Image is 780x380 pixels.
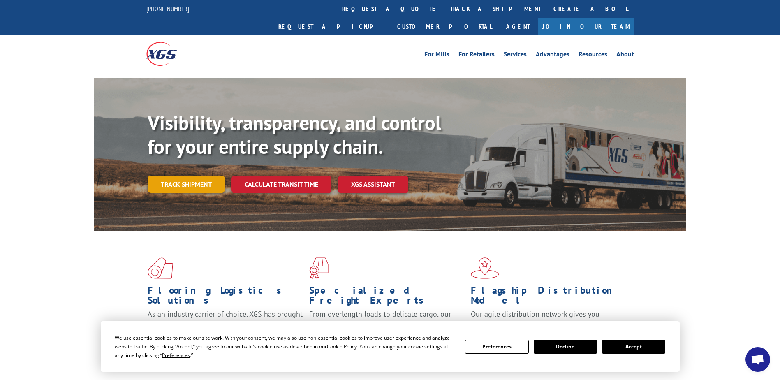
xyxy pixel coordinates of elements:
a: Agent [498,18,538,35]
a: Customer Portal [391,18,498,35]
img: xgs-icon-total-supply-chain-intelligence-red [148,257,173,279]
a: For Retailers [458,51,495,60]
a: For Mills [424,51,449,60]
div: Open chat [745,347,770,372]
b: Visibility, transparency, and control for your entire supply chain. [148,110,441,159]
a: XGS ASSISTANT [338,176,408,193]
a: Calculate transit time [231,176,331,193]
h1: Specialized Freight Experts [309,285,465,309]
img: xgs-icon-flagship-distribution-model-red [471,257,499,279]
button: Decline [534,340,597,354]
h1: Flagship Distribution Model [471,285,626,309]
a: Join Our Team [538,18,634,35]
button: Preferences [465,340,528,354]
a: Request a pickup [272,18,391,35]
div: Cookie Consent Prompt [101,321,680,372]
a: About [616,51,634,60]
a: [PHONE_NUMBER] [146,5,189,13]
button: Accept [602,340,665,354]
span: Preferences [162,352,190,359]
h1: Flooring Logistics Solutions [148,285,303,309]
div: We use essential cookies to make our site work. With your consent, we may also use non-essential ... [115,334,455,359]
a: Advantages [536,51,569,60]
a: Services [504,51,527,60]
span: Our agile distribution network gives you nationwide inventory management on demand. [471,309,622,329]
span: As an industry carrier of choice, XGS has brought innovation and dedication to flooring logistics... [148,309,303,338]
span: Cookie Policy [327,343,357,350]
p: From overlength loads to delicate cargo, our experienced staff knows the best way to move your fr... [309,309,465,346]
a: Resources [579,51,607,60]
img: xgs-icon-focused-on-flooring-red [309,257,329,279]
a: Track shipment [148,176,225,193]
